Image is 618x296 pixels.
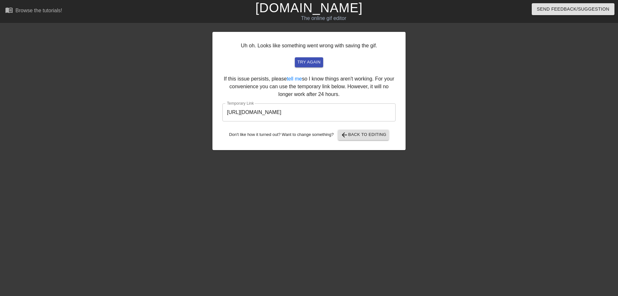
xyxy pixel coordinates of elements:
[222,130,396,140] div: Don't like how it turned out? Want to change something?
[15,8,62,13] div: Browse the tutorials!
[222,103,396,121] input: bare
[209,14,438,22] div: The online gif editor
[338,130,389,140] button: Back to Editing
[255,1,362,15] a: [DOMAIN_NAME]
[341,131,387,139] span: Back to Editing
[537,5,609,13] span: Send Feedback/Suggestion
[341,131,348,139] span: arrow_back
[212,32,406,150] div: Uh oh. Looks like something went wrong with saving the gif. If this issue persists, please so I k...
[287,76,302,81] a: tell me
[5,6,13,14] span: menu_book
[5,6,62,16] a: Browse the tutorials!
[532,3,614,15] button: Send Feedback/Suggestion
[295,57,323,67] button: try again
[297,59,321,66] span: try again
